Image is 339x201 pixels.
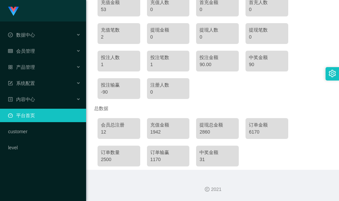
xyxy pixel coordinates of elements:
[101,129,137,136] div: 12
[101,82,137,89] div: 投注输赢
[101,27,137,34] div: 充值笔数
[150,6,186,13] div: 0
[150,121,186,129] div: 充值金额
[101,61,137,68] div: 1
[8,33,13,37] i: 图标: check-circle-o
[199,129,235,136] div: 2860
[8,97,13,102] i: 图标: profile
[8,32,35,38] span: 数据中心
[249,34,285,41] div: 0
[8,109,81,122] a: 图标: dashboard平台首页
[249,61,285,68] div: 90
[101,156,137,163] div: 2500
[199,27,235,34] div: 提现人数
[249,121,285,129] div: 订单金额
[8,141,81,154] a: level
[150,129,186,136] div: 1942
[150,149,186,156] div: 订单输赢
[249,6,285,13] div: 0
[101,34,137,41] div: 2
[199,6,235,13] div: 0
[150,61,186,68] div: 1
[101,121,137,129] div: 会员总注册
[199,54,235,61] div: 投注金额
[150,156,186,163] div: 1170
[150,54,186,61] div: 投注笔数
[150,27,186,34] div: 提现金额
[249,129,285,136] div: 6170
[101,89,137,96] div: -90
[91,186,334,193] div: 2021
[249,27,285,34] div: 提现笔数
[329,70,336,77] i: 图标: setting
[101,6,137,13] div: 53
[8,81,35,86] span: 系统配置
[8,65,13,69] i: 图标: appstore-o
[199,149,235,156] div: 中奖金额
[8,64,35,70] span: 产品管理
[8,49,13,53] i: 图标: table
[199,34,235,41] div: 0
[8,7,19,16] img: logo.9652507e.png
[101,54,137,61] div: 投注人数
[199,156,235,163] div: 31
[8,125,81,138] a: customer
[150,82,186,89] div: 注册人数
[199,121,235,129] div: 提现总金额
[8,81,13,86] i: 图标: form
[150,34,186,41] div: 0
[94,102,331,115] div: 总数据
[249,54,285,61] div: 中奖金额
[205,187,210,192] i: 图标: copyright
[199,61,235,68] div: 90.00
[101,149,137,156] div: 订单数量
[8,48,35,54] span: 会员管理
[8,97,35,102] span: 内容中心
[150,89,186,96] div: 0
